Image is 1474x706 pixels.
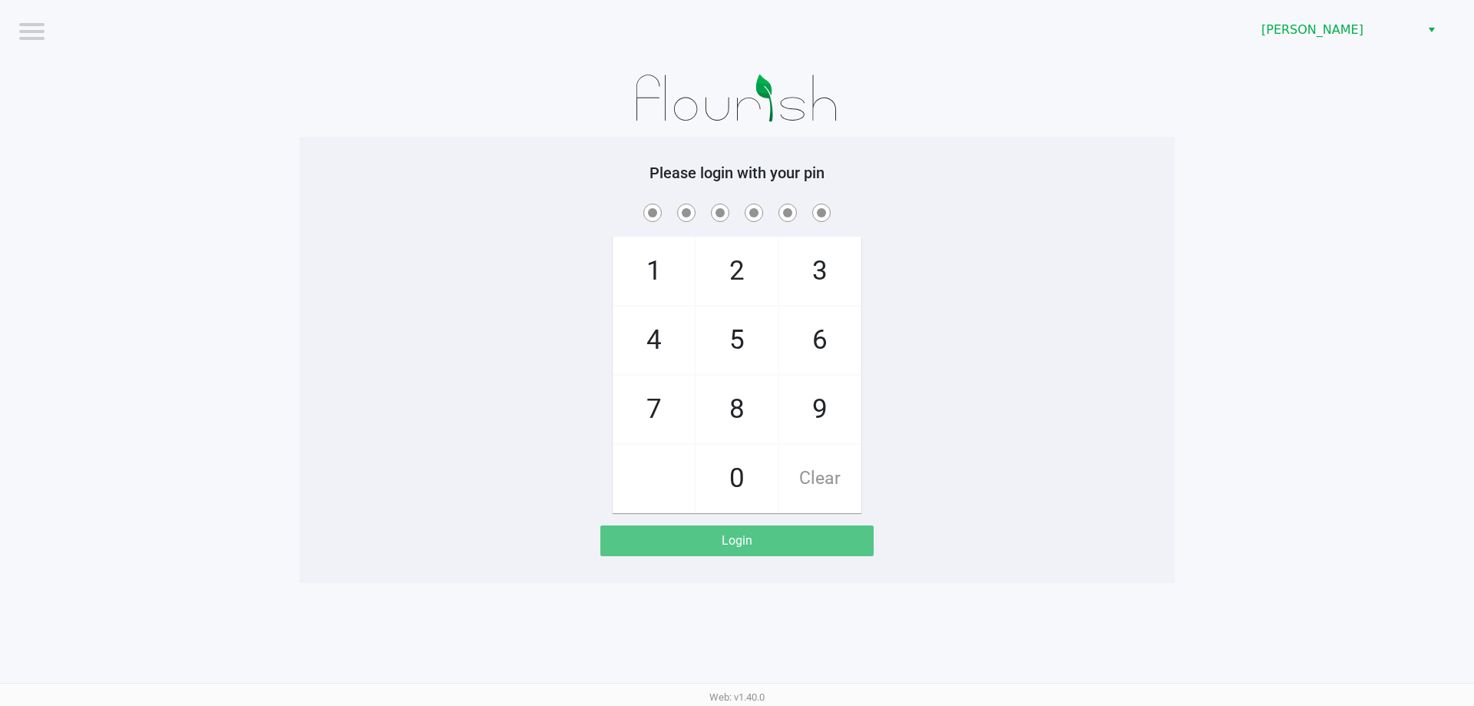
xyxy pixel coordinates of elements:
span: 2 [696,237,778,305]
span: Web: v1.40.0 [709,691,765,703]
span: 1 [613,237,695,305]
span: 0 [696,445,778,512]
span: 4 [613,307,695,374]
span: 9 [779,376,861,443]
span: 6 [779,307,861,374]
span: 7 [613,376,695,443]
span: 5 [696,307,778,374]
span: 3 [779,237,861,305]
h5: Please login with your pin [311,164,1163,182]
span: Clear [779,445,861,512]
button: Select [1420,16,1443,44]
span: 8 [696,376,778,443]
span: [PERSON_NAME] [1261,21,1411,39]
